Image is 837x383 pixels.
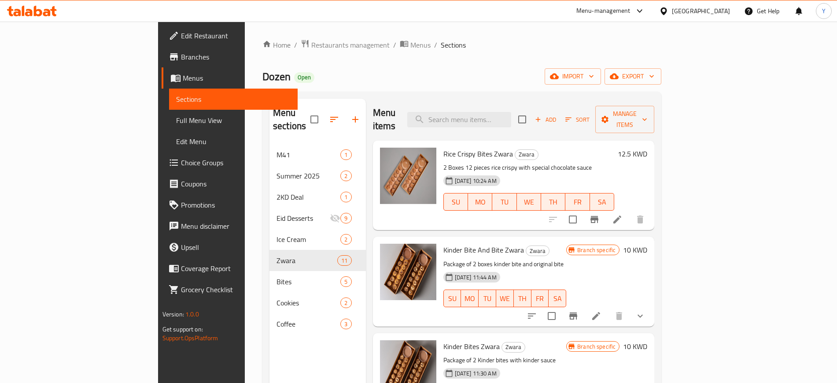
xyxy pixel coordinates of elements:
h6: 10 KWD [623,244,647,256]
li: / [393,40,396,50]
button: Add section [345,109,366,130]
button: Add [531,113,560,126]
span: 2 [341,172,351,180]
div: 2KD Deal1 [269,186,366,208]
div: [GEOGRAPHIC_DATA] [672,6,730,16]
span: 2KD Deal [277,192,340,202]
button: TH [541,193,565,211]
span: 11 [338,257,351,265]
a: Menus [162,67,298,89]
div: M411 [269,144,366,165]
button: TU [479,290,496,307]
span: 1.0.0 [185,309,199,320]
span: MO [472,196,489,208]
a: Restaurants management [301,39,390,51]
button: Manage items [595,106,654,133]
button: Branch-specific-item [584,209,605,230]
div: Summer 20252 [269,165,366,186]
a: Sections [169,89,298,110]
span: Full Menu View [176,115,291,126]
span: Sections [441,40,466,50]
span: SU [447,292,458,305]
span: Select to update [564,210,582,229]
span: 9 [341,214,351,223]
span: Menu disclaimer [181,221,291,231]
span: Bites [277,276,340,287]
span: [DATE] 11:30 AM [451,369,500,378]
span: TU [496,196,513,208]
span: Version: [162,309,184,320]
span: Add [534,115,557,125]
span: Sections [176,94,291,104]
button: SU [443,290,461,307]
div: items [340,234,351,245]
button: show more [630,305,651,327]
span: 3 [341,320,351,328]
span: WE [520,196,538,208]
span: MO [465,292,475,305]
button: FR [565,193,590,211]
input: search [407,112,511,127]
button: MO [468,193,492,211]
span: FR [535,292,546,305]
span: SU [447,196,465,208]
svg: Inactive section [330,213,340,223]
div: Zwara11 [269,250,366,271]
button: FR [531,290,549,307]
span: export [612,71,654,82]
span: TU [482,292,493,305]
span: Promotions [181,200,291,210]
button: SU [443,193,468,211]
a: Full Menu View [169,110,298,131]
a: Edit Menu [169,131,298,152]
span: Cookies [277,297,340,308]
span: Ice Cream [277,234,340,245]
button: Sort [563,113,592,126]
div: Bites5 [269,271,366,292]
span: FR [569,196,586,208]
div: items [340,213,351,223]
span: Menus [183,73,291,83]
a: Promotions [162,194,298,216]
span: Select to update [542,307,561,325]
span: Zwara [502,342,525,352]
span: Upsell [181,242,291,253]
span: SA [552,292,563,305]
nav: breadcrumb [262,39,661,51]
button: WE [496,290,514,307]
span: Branches [181,52,291,62]
button: TH [514,290,531,307]
div: Zwara [277,255,337,266]
div: Coffee3 [269,313,366,335]
span: Zwara [515,149,538,160]
div: Eid Desserts [277,213,330,223]
a: Menu disclaimer [162,216,298,237]
span: Kinder Bites Zwara [443,340,500,353]
span: Manage items [602,108,647,130]
button: SA [590,193,614,211]
a: Branches [162,46,298,67]
a: Coverage Report [162,258,298,279]
span: Sort sections [324,109,345,130]
span: import [552,71,594,82]
a: Support.OpsPlatform [162,332,218,344]
span: Coffee [277,319,340,329]
span: Zwara [526,246,549,256]
a: Upsell [162,237,298,258]
div: M41 [277,149,340,160]
button: TU [492,193,516,211]
a: Coupons [162,173,298,194]
span: Summer 2025 [277,171,340,181]
a: Edit Restaurant [162,25,298,46]
span: Menus [410,40,431,50]
span: SA [594,196,611,208]
span: Choice Groups [181,157,291,168]
p: Package of 2 boxes kinder bite and original bite [443,259,567,270]
div: Ice Cream2 [269,229,366,250]
p: Package of 2 Kinder bites with kinder sauce [443,355,567,366]
a: Grocery Checklist [162,279,298,300]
